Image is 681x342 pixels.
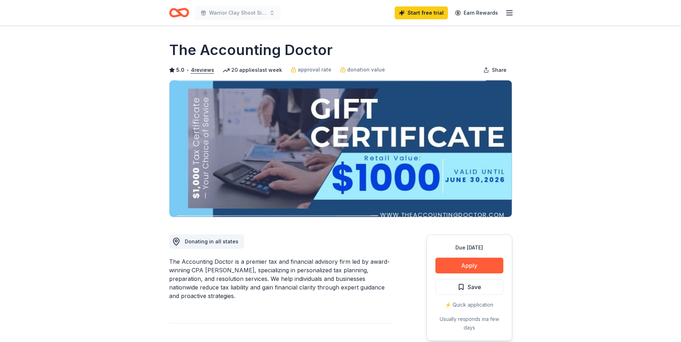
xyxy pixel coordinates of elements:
[195,6,281,20] button: Warrior Clay Shoot Silent Auction
[186,67,189,73] span: •
[209,9,266,17] span: Warrior Clay Shoot Silent Auction
[347,65,385,74] span: donation value
[340,65,385,74] a: donation value
[478,63,512,77] button: Share
[169,4,189,21] a: Home
[468,282,481,292] span: Save
[435,301,503,309] div: ⚡️ Quick application
[435,258,503,273] button: Apply
[451,6,502,19] a: Earn Rewards
[169,257,392,300] div: The Accounting Doctor is a premier tax and financial advisory firm led by award-winning CPA [PERS...
[176,66,184,74] span: 5.0
[435,243,503,252] div: Due [DATE]
[169,80,512,217] img: Image for The Accounting Doctor
[435,279,503,295] button: Save
[291,65,331,74] a: approval rate
[298,65,331,74] span: approval rate
[492,66,507,74] span: Share
[169,40,332,60] h1: The Accounting Doctor
[191,66,214,74] button: 4reviews
[223,66,282,74] div: 20 applies last week
[185,238,238,244] span: Donating in all states
[435,315,503,332] div: Usually responds in a few days
[395,6,448,19] a: Start free trial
